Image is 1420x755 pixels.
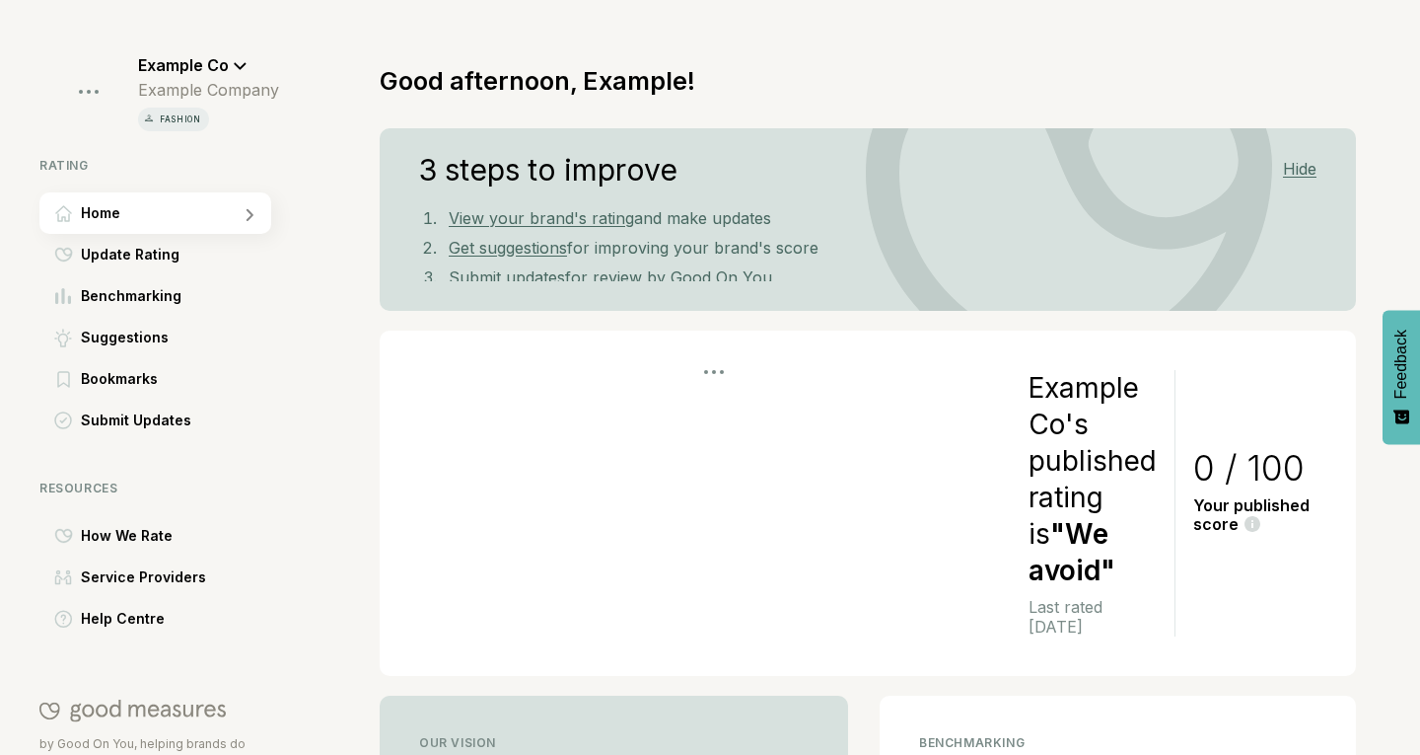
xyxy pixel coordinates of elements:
[1193,456,1316,480] div: 0 / 100
[419,158,677,182] h4: 3 steps to improve
[39,192,279,234] a: HomeHome
[39,317,279,358] a: SuggestionsSuggestions
[138,55,229,75] span: Example Co
[55,288,71,304] img: Benchmarking
[81,607,165,631] span: Help Centre
[81,243,179,266] span: Update Rating
[54,247,73,263] img: Update Rating
[39,699,226,722] img: Good On You
[39,158,279,173] div: Rating
[81,326,169,349] span: Suggestions
[57,371,70,388] img: Bookmarks
[81,524,173,548] span: How We Rate
[81,284,181,308] span: Benchmarking
[55,205,72,222] img: Home
[54,569,72,585] img: Service Providers
[1029,370,1157,589] h2: Example Co's published rating is
[39,400,279,441] a: Submit UpdatesSubmit Updates
[1383,310,1420,444] button: Feedback - Show survey
[54,329,72,347] img: Suggestions
[81,367,158,391] span: Bookmarks
[419,735,809,750] div: Our Vision
[81,201,120,225] span: Home
[39,481,279,495] div: Resources
[1029,597,1157,637] p: Last rated [DATE]
[39,358,279,400] a: BookmarksBookmarks
[81,409,191,432] span: Submit Updates
[54,412,72,429] img: Submit Updates
[1193,496,1316,534] div: Your published score
[142,112,157,126] img: vertical icon
[39,234,279,275] a: Update RatingUpdate Rating
[138,80,279,100] div: Example Company
[1029,517,1115,587] strong: " We avoid "
[919,735,1316,750] div: benchmarking
[39,515,279,557] a: How We RateHow We Rate
[866,54,1273,380] img: Good Measures watermark
[380,66,695,96] h1: Good afternoon, Example!
[39,275,279,317] a: BenchmarkingBenchmarking
[81,566,206,589] span: Service Providers
[54,610,73,629] img: Help Centre
[1392,330,1410,399] span: Feedback
[54,528,73,544] img: How We Rate
[39,598,279,640] a: Help CentreHelp Centre
[39,557,279,598] a: Service ProvidersService Providers
[156,112,205,127] p: fashion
